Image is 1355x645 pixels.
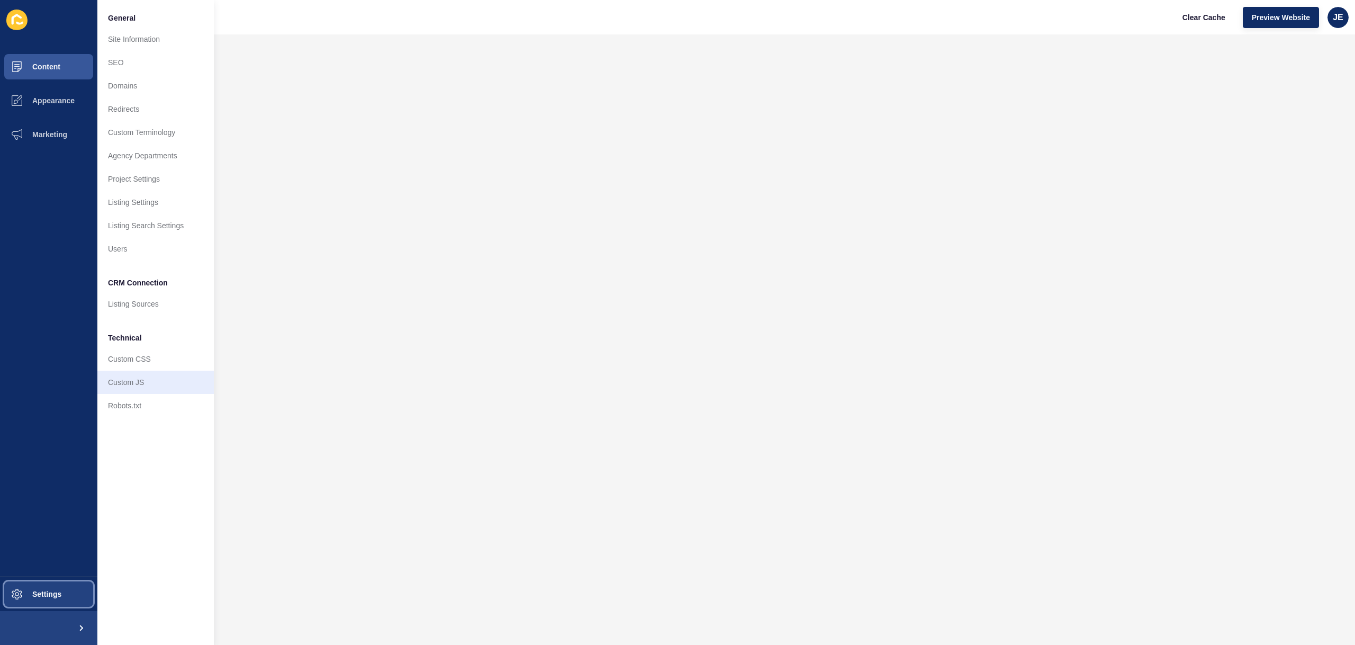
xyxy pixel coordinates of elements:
button: Clear Cache [1173,7,1234,28]
span: JE [1333,12,1343,23]
a: Listing Search Settings [97,214,214,237]
a: Domains [97,74,214,97]
a: SEO [97,51,214,74]
a: Agency Departments [97,144,214,167]
a: Custom CSS [97,347,214,371]
span: General [108,13,135,23]
a: Custom JS [97,371,214,394]
span: Preview Website [1252,12,1310,23]
a: Users [97,237,214,261]
a: Site Information [97,28,214,51]
span: CRM Connection [108,277,168,288]
a: Redirects [97,97,214,121]
a: Project Settings [97,167,214,191]
span: Clear Cache [1182,12,1225,23]
a: Listing Sources [97,292,214,316]
a: Robots.txt [97,394,214,417]
a: Listing Settings [97,191,214,214]
span: Technical [108,333,142,343]
a: Custom Terminology [97,121,214,144]
button: Preview Website [1243,7,1319,28]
